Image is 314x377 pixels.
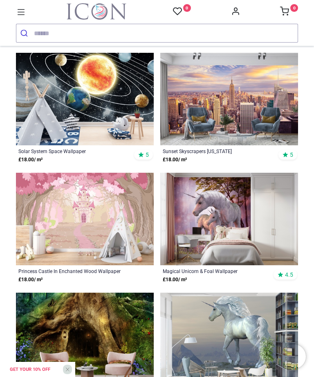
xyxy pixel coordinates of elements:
[173,7,191,17] a: 0
[281,344,306,369] iframe: Brevo live chat
[160,53,298,145] img: Sunset Skyscrapers New York City Wall Mural Wallpaper
[16,173,154,265] img: Princess Castle In Enchanted Wood Wall Mural Wallpaper
[280,9,298,16] a: 0
[163,156,187,164] strong: £ 18.00 / m²
[290,151,293,158] span: 5
[163,268,269,274] a: Magical Unicorn & Foal Wallpaper
[290,4,298,12] sup: 0
[18,148,125,154] a: Solar System Space Wallpaper
[160,173,298,265] img: Magical Unicorn & Foal Wall Mural Wallpaper
[183,4,191,12] sup: 0
[18,156,43,164] strong: £ 18.00 / m²
[67,3,126,20] a: Logo of Icon Wall Stickers
[18,276,43,284] strong: £ 18.00 / m²
[163,148,269,154] a: Sunset Skyscrapers [US_STATE][GEOGRAPHIC_DATA] Wallpaper
[231,9,240,16] a: Account Info
[18,268,125,274] a: Princess Castle In Enchanted Wood Wallpaper
[16,24,34,42] button: Submit
[146,151,149,158] span: 5
[16,53,154,145] img: Solar System Space Wall Mural Wallpaper - Mod2
[285,271,293,278] span: 4.5
[67,3,126,20] img: Icon Wall Stickers
[163,276,187,284] strong: £ 18.00 / m²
